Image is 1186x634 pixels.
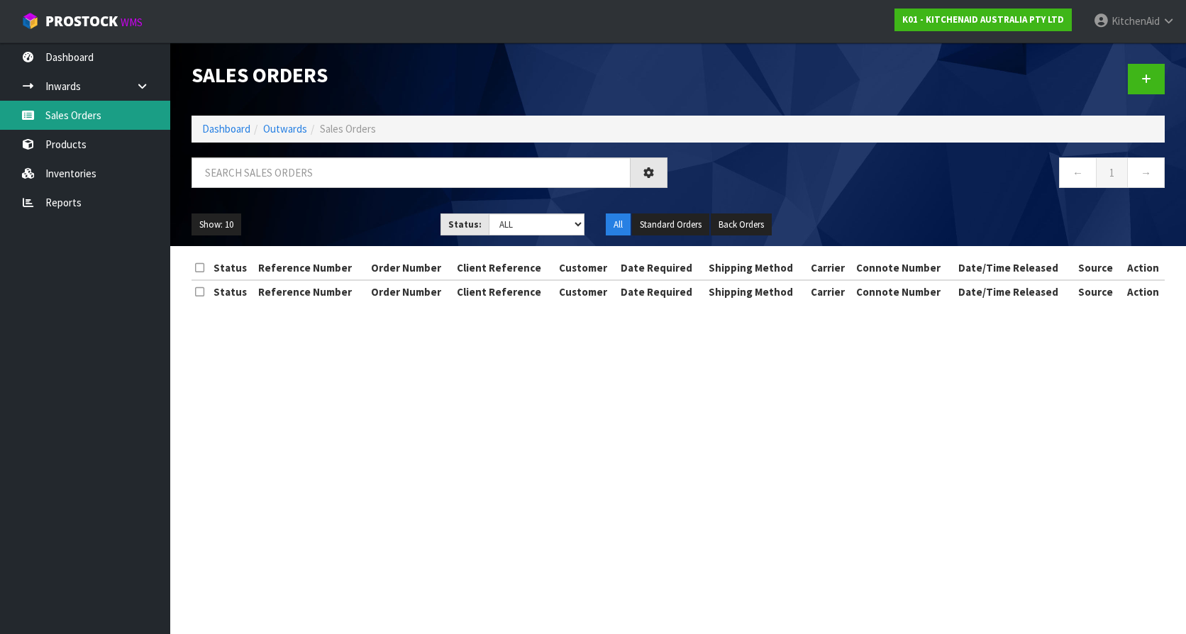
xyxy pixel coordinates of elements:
th: Order Number [367,257,454,279]
a: Outwards [263,122,307,135]
th: Reference Number [255,257,367,279]
button: All [606,213,631,236]
th: Connote Number [853,257,955,279]
th: Source [1075,257,1121,279]
a: 1 [1096,157,1128,188]
th: Date/Time Released [955,280,1074,303]
th: Carrier [807,257,853,279]
th: Status [210,280,255,303]
strong: Status: [448,218,482,230]
th: Reference Number [255,280,367,303]
a: → [1127,157,1165,188]
span: Sales Orders [320,122,376,135]
input: Search sales orders [192,157,631,188]
th: Customer [555,280,617,303]
button: Show: 10 [192,213,241,236]
button: Back Orders [711,213,772,236]
a: Dashboard [202,122,250,135]
h1: Sales Orders [192,64,667,87]
th: Status [210,257,255,279]
span: ProStock [45,12,118,30]
th: Date Required [617,257,705,279]
th: Carrier [807,280,853,303]
img: cube-alt.png [21,12,39,30]
th: Shipping Method [705,257,807,279]
th: Order Number [367,280,454,303]
button: Standard Orders [632,213,709,236]
strong: K01 - KITCHENAID AUSTRALIA PTY LTD [902,13,1064,26]
th: Date/Time Released [955,257,1074,279]
th: Action [1121,280,1165,303]
th: Customer [555,257,617,279]
nav: Page navigation [689,157,1165,192]
th: Client Reference [453,257,555,279]
small: WMS [121,16,143,29]
th: Client Reference [453,280,555,303]
th: Date Required [617,280,705,303]
th: Source [1075,280,1121,303]
th: Action [1121,257,1165,279]
th: Shipping Method [705,280,807,303]
th: Connote Number [853,280,955,303]
span: KitchenAid [1112,14,1160,28]
a: ← [1059,157,1097,188]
